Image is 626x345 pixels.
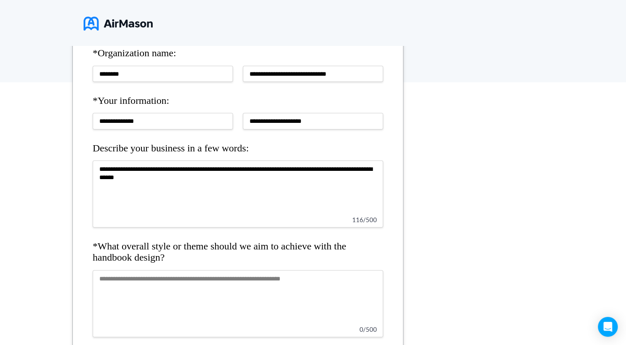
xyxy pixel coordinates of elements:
div: Open Intercom Messenger [598,317,618,337]
h4: Describe your business in a few words: [93,143,383,154]
h4: *What overall style or theme should we aim to achieve with the handbook design? [93,241,383,264]
span: 0 / 500 [360,326,377,333]
span: 116 / 500 [352,216,377,223]
h4: *Organization name: [93,48,383,59]
h4: *Your information: [93,95,383,107]
img: logo [84,13,153,34]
